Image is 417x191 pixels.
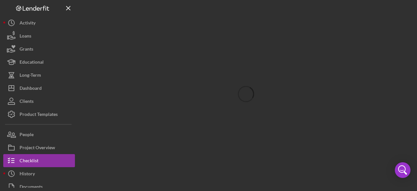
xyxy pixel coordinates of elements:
button: Clients [3,95,75,108]
div: History [20,167,35,182]
button: Checklist [3,154,75,167]
div: Project Overview [20,141,55,156]
button: People [3,128,75,141]
button: Long-Term [3,69,75,82]
div: Clients [20,95,34,109]
button: Grants [3,42,75,56]
div: Grants [20,42,33,57]
button: Activity [3,16,75,29]
button: Product Templates [3,108,75,121]
div: Educational [20,56,44,70]
div: Long-Term [20,69,41,83]
div: Activity [20,16,36,31]
button: Dashboard [3,82,75,95]
div: Product Templates [20,108,58,122]
div: People [20,128,34,143]
div: Dashboard [20,82,42,96]
div: Checklist [20,154,38,169]
div: Loans [20,29,31,44]
button: Educational [3,56,75,69]
button: Project Overview [3,141,75,154]
div: Open Intercom Messenger [395,162,410,178]
button: Loans [3,29,75,42]
button: History [3,167,75,180]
